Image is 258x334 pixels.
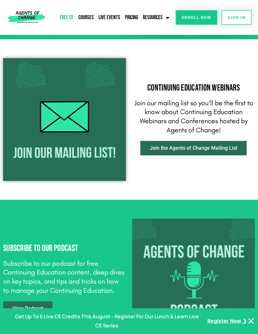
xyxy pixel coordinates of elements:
[3,244,126,253] h2: Subscribe to Our Podcast
[176,10,217,25] a: Enroll Now
[247,317,255,325] button: Close Banner
[141,10,171,25] a: Resources
[3,301,53,316] a: View Podcast
[55,10,171,25] nav: Menu
[132,84,255,92] h2: Continuing Education WEbinars
[228,15,245,19] span: SIGN IN
[13,306,43,311] span: View Podcast
[222,10,252,25] a: SIGN IN
[123,10,140,25] a: Pricing
[58,10,75,25] a: Free CE
[11,312,202,330] p: Get Up To 6 Live CE Credits This August - Register For Our Lunch & Learn Live CE Series
[77,10,95,25] a: Courses
[140,141,247,155] a: Join the Agents of Change Mailing List
[207,317,247,326] a: Register Now ❯
[132,99,255,135] p: Join our mailing list so you’ll be the first to know about Continuing Education Webinars and Conf...
[97,10,122,25] a: Live Events
[3,259,126,295] p: Subscribe to our podcast for free Continuing Education content, deep dives on key topics, and tip...
[182,15,211,19] span: Enroll Now
[150,146,237,151] span: Join the Agents of Change Mailing List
